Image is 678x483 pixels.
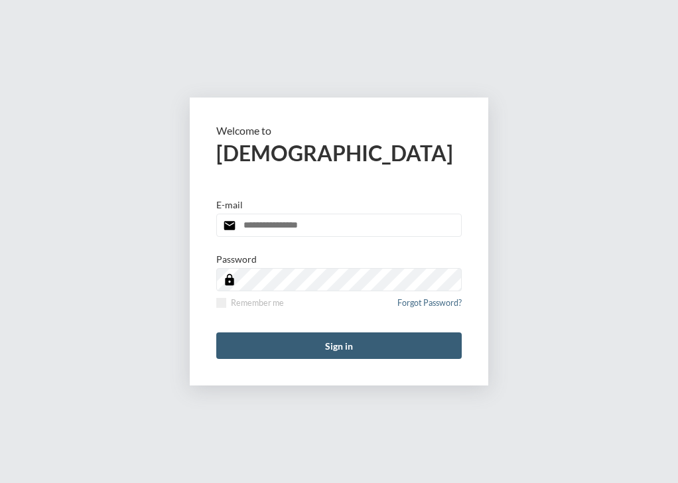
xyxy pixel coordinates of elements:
h2: [DEMOGRAPHIC_DATA] [216,140,462,166]
button: Sign in [216,332,462,359]
p: E-mail [216,199,243,210]
p: Password [216,253,257,265]
a: Forgot Password? [397,298,462,316]
label: Remember me [216,298,284,308]
p: Welcome to [216,124,462,137]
